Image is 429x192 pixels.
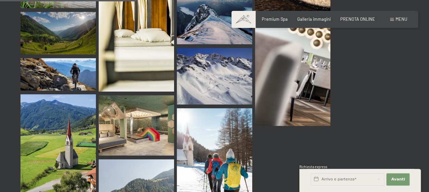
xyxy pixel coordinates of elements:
[299,165,327,169] span: Richiesta express
[396,16,407,22] span: Menu
[255,130,330,172] img: [Translate to Italienisch:]
[255,21,330,126] img: Immagini
[20,58,96,91] img: Immagini
[386,173,410,186] button: Avanti
[20,12,96,54] img: Immagini
[262,16,288,22] a: Premium Spa
[297,16,331,22] a: Galleria immagini
[99,95,174,156] img: [Translate to Italienisch:]
[333,54,409,96] img: Immagini
[340,16,375,22] a: PRENOTA ONLINE
[177,48,252,105] img: Immagini
[391,177,405,182] span: Avanti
